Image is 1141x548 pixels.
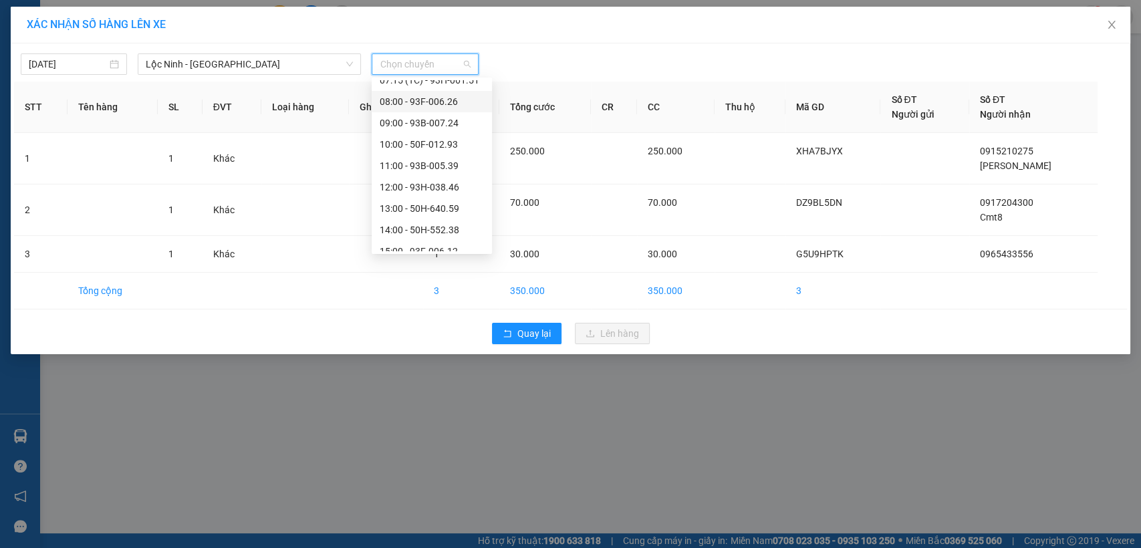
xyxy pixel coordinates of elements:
[168,249,174,259] span: 1
[492,323,561,344] button: rollbackQuay lại
[591,82,637,133] th: CR
[203,82,261,133] th: ĐVT
[785,273,880,309] td: 3
[499,273,591,309] td: 350.000
[380,94,484,109] div: 08:00 - 93F-006.26
[575,323,650,344] button: uploadLên hàng
[380,73,484,88] div: 07:15 (TC) - 93H-061.51
[380,116,484,130] div: 09:00 - 93B-007.24
[517,326,551,341] span: Quay lại
[980,197,1033,208] span: 0917204300
[891,109,934,120] span: Người gửi
[796,146,843,156] span: XHA7BJYX
[1106,19,1117,30] span: close
[510,146,545,156] span: 250.000
[648,249,677,259] span: 30.000
[380,180,484,194] div: 12:00 - 93H-038.46
[423,273,500,309] td: 3
[980,249,1033,259] span: 0965433556
[503,329,512,339] span: rollback
[203,133,261,184] td: Khác
[980,109,1031,120] span: Người nhận
[14,82,68,133] th: STT
[380,244,484,259] div: 15:00 - 93F-006.12
[380,158,484,173] div: 11:00 - 93B-005.39
[648,146,682,156] span: 250.000
[715,82,785,133] th: Thu hộ
[510,249,539,259] span: 30.000
[346,60,354,68] span: down
[14,133,68,184] td: 1
[499,82,591,133] th: Tổng cước
[637,273,715,309] td: 350.000
[891,94,916,105] span: Số ĐT
[146,54,353,74] span: Lộc Ninh - Sài Gòn
[380,137,484,152] div: 10:00 - 50F-012.93
[14,184,68,236] td: 2
[785,82,880,133] th: Mã GD
[261,82,349,133] th: Loại hàng
[168,153,174,164] span: 1
[380,54,470,74] span: Chọn chuyến
[14,236,68,273] td: 3
[168,204,174,215] span: 1
[158,82,202,133] th: SL
[349,82,422,133] th: Ghi chú
[380,201,484,216] div: 13:00 - 50H-640.59
[29,57,107,72] input: 13/09/2025
[434,249,439,259] span: 1
[980,94,1005,105] span: Số ĐT
[980,160,1051,171] span: [PERSON_NAME]
[648,197,677,208] span: 70.000
[980,146,1033,156] span: 0915210275
[510,197,539,208] span: 70.000
[980,212,1003,223] span: Cmt8
[637,82,715,133] th: CC
[1093,7,1130,44] button: Close
[68,82,158,133] th: Tên hàng
[68,273,158,309] td: Tổng cộng
[380,223,484,237] div: 14:00 - 50H-552.38
[796,197,842,208] span: DZ9BL5DN
[27,18,166,31] span: XÁC NHẬN SỐ HÀNG LÊN XE
[796,249,844,259] span: G5U9HPTK
[203,236,261,273] td: Khác
[203,184,261,236] td: Khác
